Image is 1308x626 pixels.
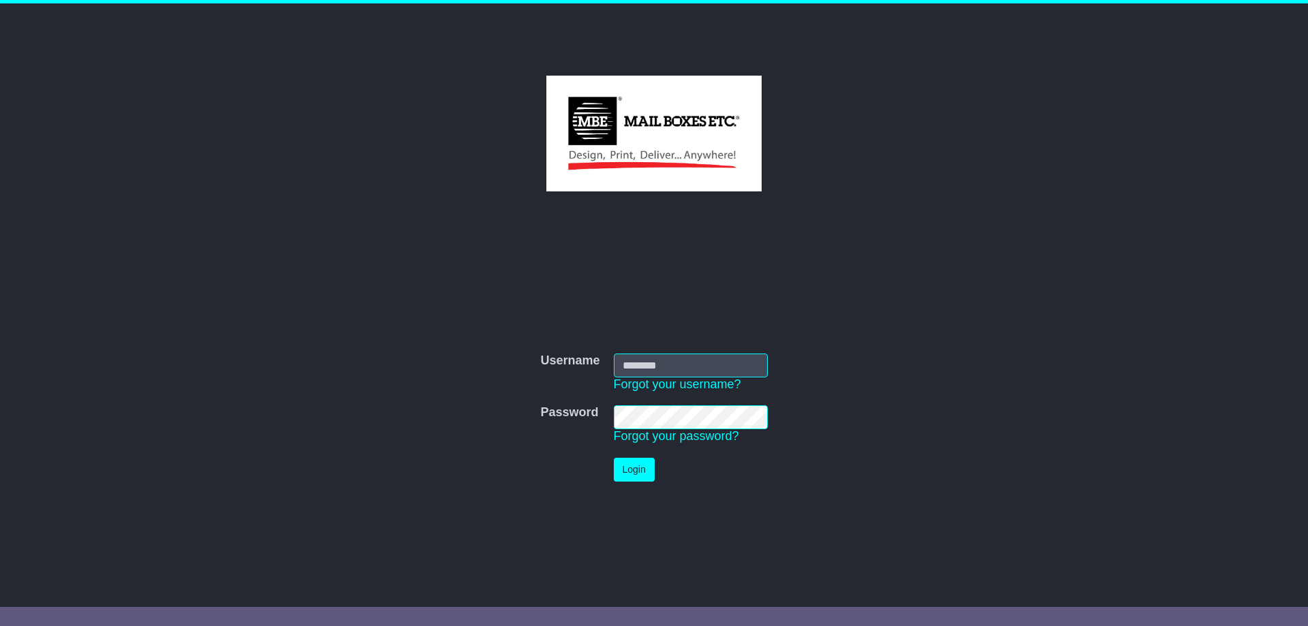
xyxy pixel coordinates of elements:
[614,458,655,482] button: Login
[540,405,598,420] label: Password
[540,354,599,369] label: Username
[614,429,739,443] a: Forgot your password?
[546,76,761,191] img: MBE Malvern
[614,377,741,391] a: Forgot your username?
